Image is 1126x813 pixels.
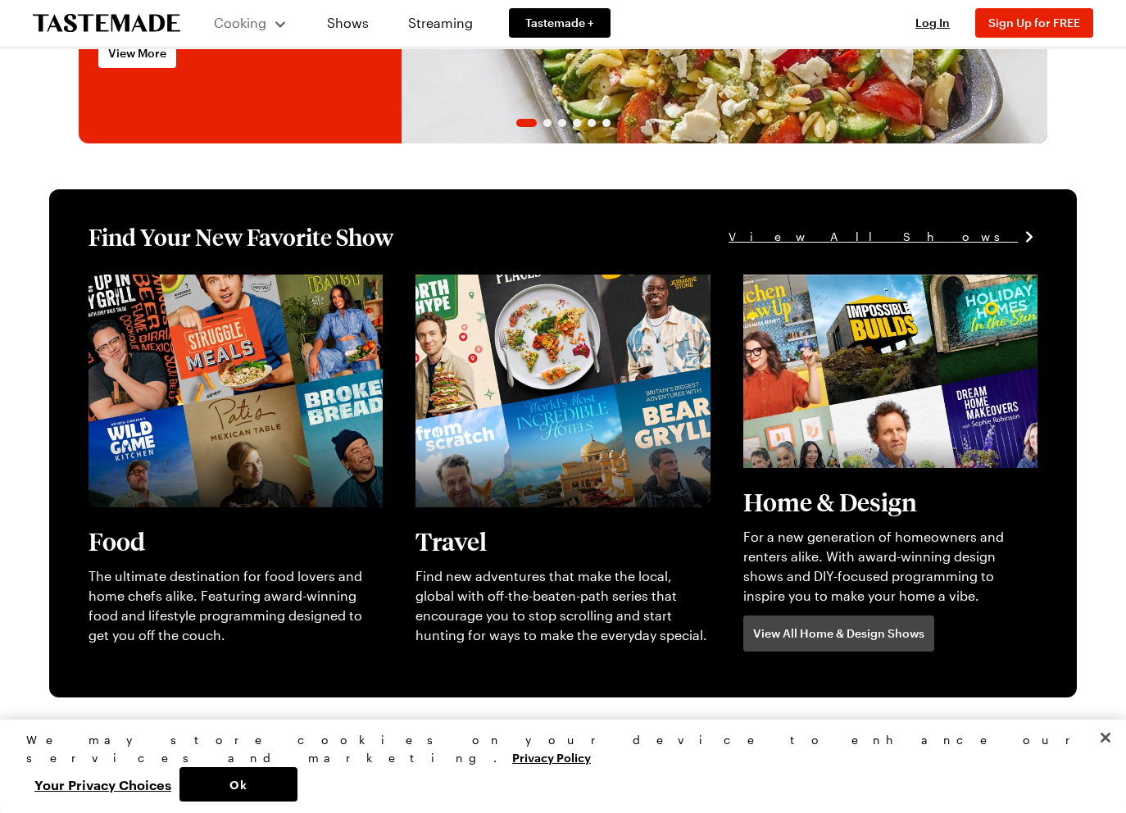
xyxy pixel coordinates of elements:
span: View More [108,45,166,61]
button: Cooking [213,3,288,43]
span: Go to slide 1 [516,119,537,127]
a: View full content for [object Object] [89,276,312,292]
button: Ok [179,767,297,802]
span: Sign Up for FREE [988,16,1080,30]
span: Log In [915,16,950,30]
a: View full content for [object Object] [415,276,639,292]
a: To Tastemade Home Page [33,14,180,33]
h1: Find Your New Favorite Show [89,222,393,252]
span: View All Shows [729,228,1018,246]
span: Go to slide 4 [573,119,581,127]
span: Go to slide 5 [588,119,596,127]
a: More information about your privacy, opens in a new tab [512,749,591,765]
div: We may store cookies on your device to enhance our services and marketing. [26,731,1086,767]
a: View All Shows [729,228,1037,246]
button: Your Privacy Choices [26,767,179,802]
span: Go to slide 6 [602,119,611,127]
span: Tastemade + [525,15,594,31]
div: Privacy [26,731,1086,802]
span: Cooking [214,15,266,30]
button: Close [1087,720,1124,756]
span: Go to slide 3 [558,119,566,127]
span: Go to slide 2 [543,119,552,127]
a: View full content for [object Object] [743,276,967,292]
a: View More [98,39,176,68]
button: Sign Up for FREE [975,8,1093,38]
button: Log In [900,15,965,31]
a: Tastemade + [509,8,611,38]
